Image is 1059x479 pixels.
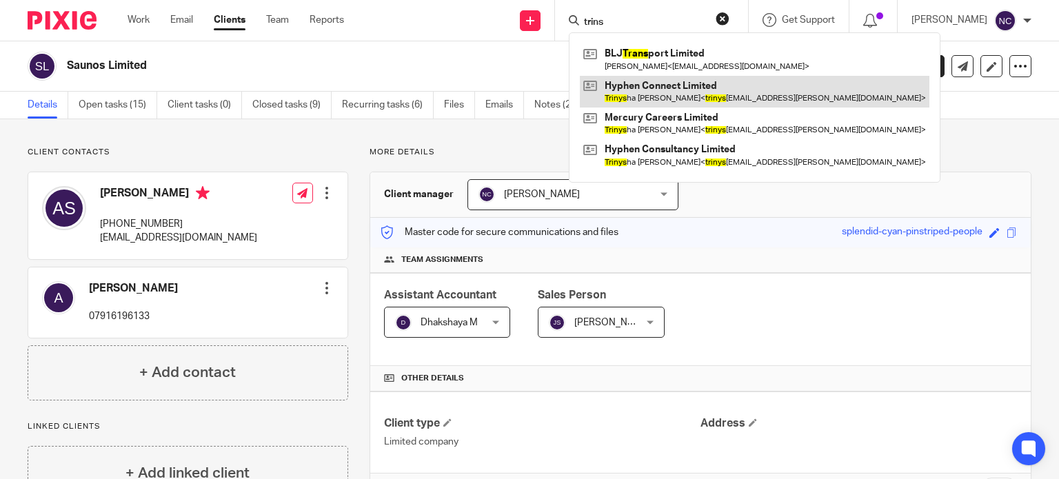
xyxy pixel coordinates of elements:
img: svg%3E [478,186,495,203]
i: Primary [196,186,210,200]
p: [PHONE_NUMBER] [100,217,257,231]
img: svg%3E [42,281,75,314]
button: Clear [716,12,729,26]
input: Search [583,17,707,29]
p: Client contacts [28,147,348,158]
h4: Client type [384,416,700,431]
a: Team [266,13,289,27]
a: Client tasks (0) [168,92,242,119]
h4: [PERSON_NAME] [100,186,257,203]
span: Get Support [782,15,835,25]
p: [EMAIL_ADDRESS][DOMAIN_NAME] [100,231,257,245]
p: More details [370,147,1031,158]
img: svg%3E [549,314,565,331]
h4: [PERSON_NAME] [89,281,178,296]
img: Pixie [28,11,97,30]
span: Other details [401,373,464,384]
span: Dhakshaya M [421,318,478,327]
img: svg%3E [994,10,1016,32]
h3: Client manager [384,187,454,201]
p: Limited company [384,435,700,449]
a: Email [170,13,193,27]
img: svg%3E [42,186,86,230]
h2: Saunos Limited [67,59,689,73]
a: Recurring tasks (6) [342,92,434,119]
a: Work [128,13,150,27]
p: Master code for secure communications and files [381,225,618,239]
div: splendid-cyan-pinstriped-people [842,225,982,241]
p: [PERSON_NAME] [911,13,987,27]
a: Open tasks (15) [79,92,157,119]
span: Team assignments [401,254,483,265]
a: Notes (2) [534,92,585,119]
img: svg%3E [395,314,412,331]
span: [PERSON_NAME] [504,190,580,199]
span: Sales Person [538,289,606,300]
a: Reports [310,13,344,27]
p: Linked clients [28,421,348,432]
a: Emails [485,92,524,119]
a: Closed tasks (9) [252,92,332,119]
a: Clients [214,13,245,27]
img: svg%3E [28,52,57,81]
a: Details [28,92,68,119]
h4: Address [700,416,1017,431]
h4: + Add contact [139,362,236,383]
span: [PERSON_NAME] [574,318,650,327]
p: 07916196133 [89,309,178,323]
span: Assistant Accountant [384,289,496,300]
a: Files [444,92,475,119]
